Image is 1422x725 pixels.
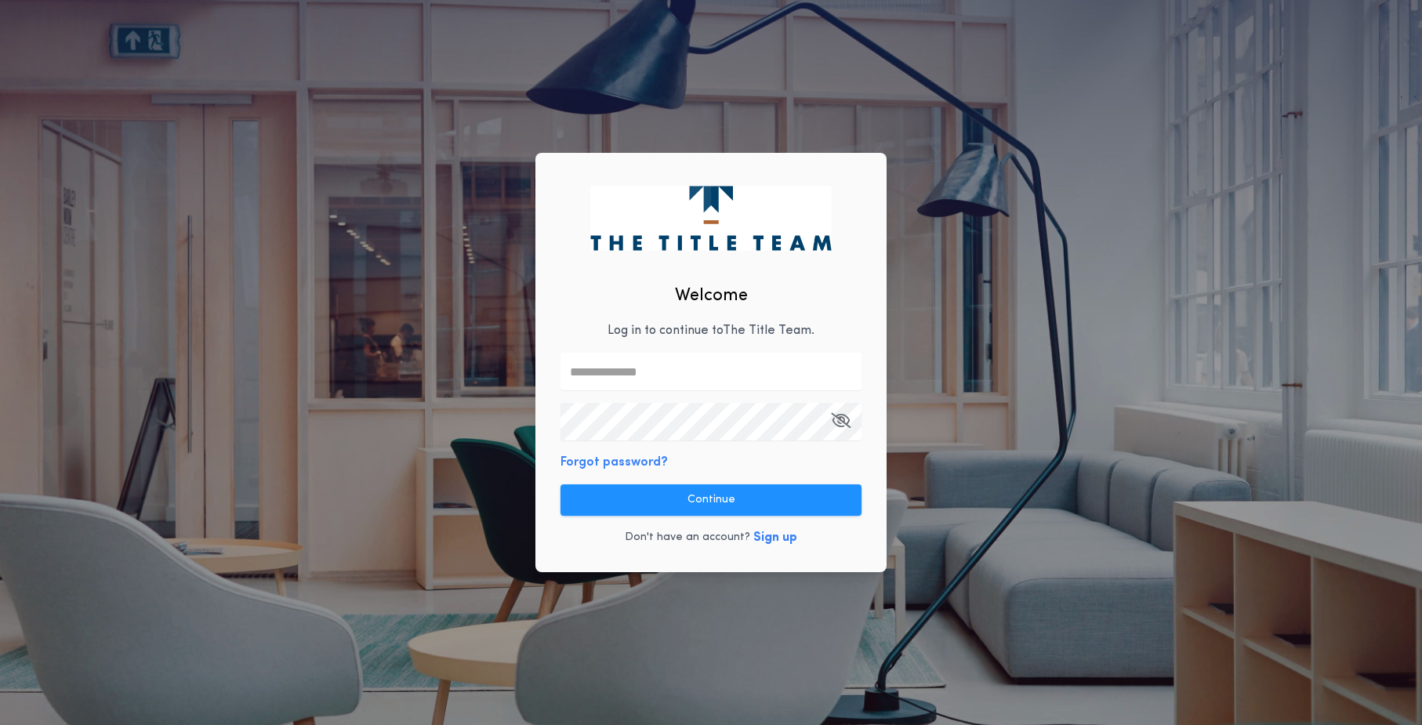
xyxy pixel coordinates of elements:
[590,186,831,250] img: logo
[560,484,862,516] button: Continue
[625,530,750,546] p: Don't have an account?
[675,283,748,309] h2: Welcome
[608,321,814,340] p: Log in to continue to The Title Team .
[753,528,797,547] button: Sign up
[560,453,668,472] button: Forgot password?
